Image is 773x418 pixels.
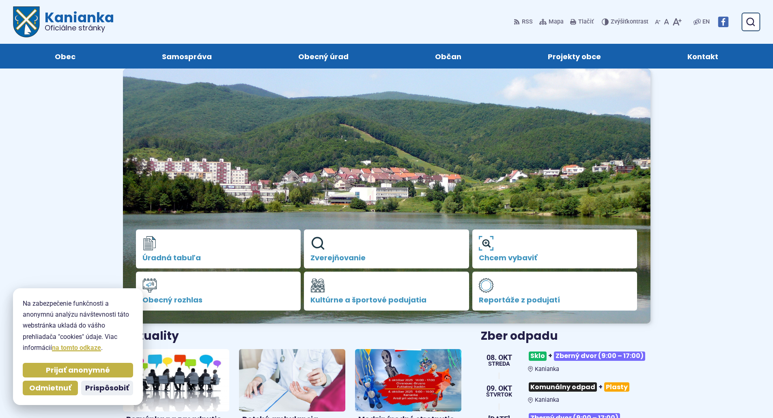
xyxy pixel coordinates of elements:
button: Tlačiť [568,13,595,30]
a: Projekty obce [513,44,636,69]
span: Prispôsobiť [85,384,129,393]
a: Sklo+Zberný dvor (9:00 – 17:00) Kanianka 08. okt streda [481,348,650,373]
span: Občan [435,44,461,69]
span: RSS [522,17,533,27]
span: Kanianka [535,397,559,403]
a: Kultúrne a športové podujatia [304,272,469,311]
span: Projekty obce [548,44,601,69]
img: Prejsť na Facebook stránku [718,17,728,27]
span: Kanianka [535,366,559,373]
a: Občan [400,44,497,69]
a: Logo Kanianka, prejsť na domovskú stránku. [13,6,114,37]
span: Úradná tabuľa [142,254,295,262]
span: Plasty [604,382,629,392]
a: Komunálny odpad+Plasty Kanianka 09. okt štvrtok [481,379,650,403]
button: Prijať anonymné [23,363,133,377]
button: Odmietnuť [23,381,78,395]
span: Odmietnuť [29,384,71,393]
span: Komunálny odpad [529,382,597,392]
a: Samospráva [127,44,247,69]
a: RSS [514,13,534,30]
h3: Zber odpadu [481,330,650,343]
a: Obec [19,44,110,69]
span: Chcem vybaviť [479,254,631,262]
button: Nastaviť pôvodnú veľkosť písma [662,13,671,30]
span: Kultúrne a športové podujatia [310,296,463,304]
span: 09. okt [486,385,512,392]
span: 08. okt [487,354,512,361]
span: štvrtok [486,392,512,398]
span: Samospráva [162,44,212,69]
button: Prispôsobiť [81,381,133,395]
a: Obecný úrad [263,44,383,69]
span: Kontakt [687,44,718,69]
button: Zvýšiťkontrast [602,13,650,30]
a: EN [701,17,711,27]
button: Zmenšiť veľkosť písma [653,13,662,30]
a: Chcem vybaviť [472,229,637,268]
span: streda [487,361,512,367]
span: Reportáže z podujatí [479,296,631,304]
span: Zverejňovanie [310,254,463,262]
span: Obecný rozhlas [142,296,295,304]
a: Zverejňovanie [304,229,469,268]
img: Prejsť na domovskú stránku [13,6,40,37]
a: na tomto odkaze [52,344,101,352]
a: Úradná tabuľa [136,229,301,268]
span: kontrast [611,19,648,26]
span: Tlačiť [578,19,594,26]
span: Oficiálne stránky [45,24,114,32]
a: Reportáže z podujatí [472,272,637,311]
span: Prijať anonymné [46,366,110,375]
button: Zväčšiť veľkosť písma [671,13,683,30]
p: Na zabezpečenie funkčnosti a anonymnú analýzu návštevnosti táto webstránka ukladá do vášho prehli... [23,298,133,353]
span: Sklo [529,352,547,361]
a: Mapa [538,13,565,30]
a: Kontakt [652,44,754,69]
h3: Aktuality [123,330,179,343]
span: Zberný dvor (9:00 – 17:00) [554,352,645,361]
h3: + [528,379,650,395]
span: Obec [55,44,75,69]
span: Zvýšiť [611,18,627,25]
h3: + [528,348,650,364]
span: Mapa [549,17,564,27]
a: Obecný rozhlas [136,272,301,311]
span: EN [702,17,710,27]
span: Obecný úrad [298,44,349,69]
h1: Kanianka [40,11,114,32]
